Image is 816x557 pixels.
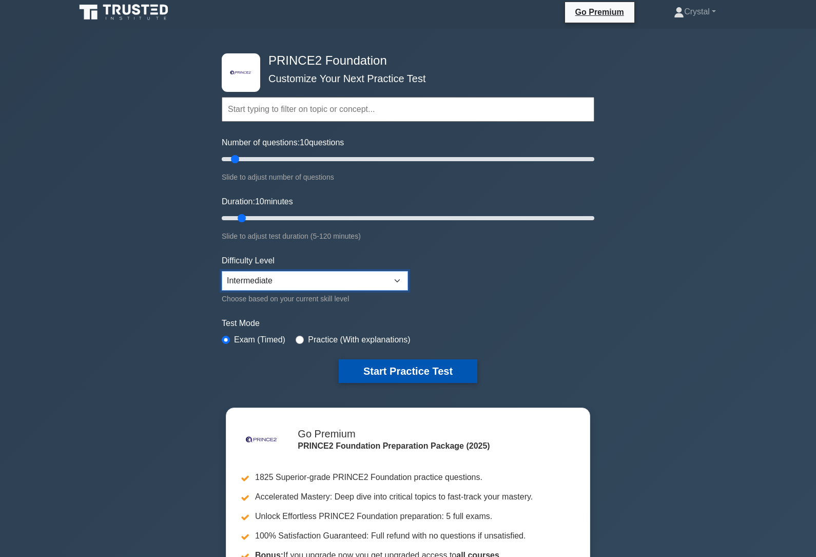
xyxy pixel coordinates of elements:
[264,53,544,68] h4: PRINCE2 Foundation
[308,334,410,346] label: Practice (With explanations)
[222,196,293,208] label: Duration: minutes
[234,334,285,346] label: Exam (Timed)
[300,138,309,147] span: 10
[649,2,741,22] a: Crystal
[339,359,477,383] button: Start Practice Test
[222,171,594,183] div: Slide to adjust number of questions
[569,6,630,18] a: Go Premium
[222,293,408,305] div: Choose based on your current skill level
[222,255,275,267] label: Difficulty Level
[255,197,264,206] span: 10
[222,317,594,330] label: Test Mode
[222,97,594,122] input: Start typing to filter on topic or concept...
[222,230,594,242] div: Slide to adjust test duration (5-120 minutes)
[222,137,344,149] label: Number of questions: questions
